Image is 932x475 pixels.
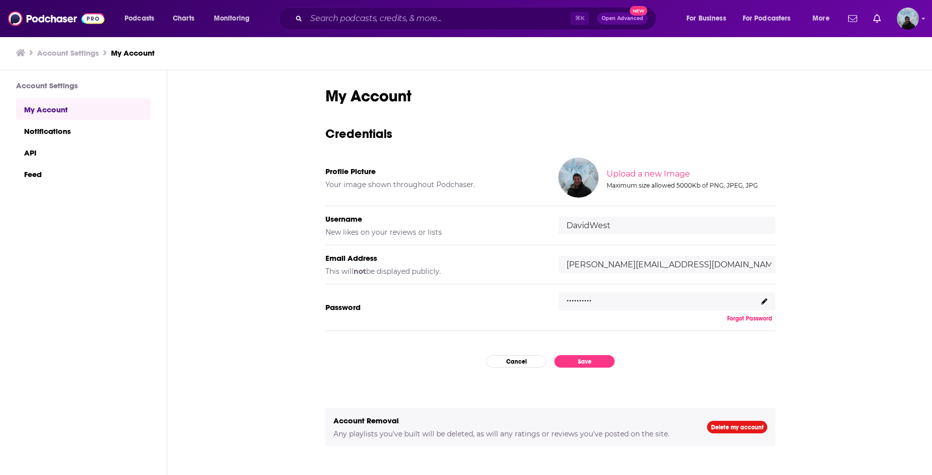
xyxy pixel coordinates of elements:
[724,314,775,323] button: Forgot Password
[325,302,542,312] h5: Password
[844,10,861,27] a: Show notifications dropdown
[111,48,155,58] a: My Account
[607,182,773,189] div: Maximum size allowed 5000Kb of PNG, JPEG, JPG
[558,256,775,273] input: email
[8,9,104,28] img: Podchaser - Follow, Share and Rate Podcasts
[805,11,842,27] button: open menu
[288,7,666,30] div: Search podcasts, credits, & more...
[869,10,885,27] a: Show notifications dropdown
[630,6,648,16] span: New
[173,12,194,26] span: Charts
[166,11,200,27] a: Charts
[736,11,805,27] button: open menu
[37,48,99,58] a: Account Settings
[16,120,151,141] a: Notifications
[686,12,726,26] span: For Business
[306,11,570,27] input: Search podcasts, credits, & more...
[354,267,366,276] b: not
[897,8,919,30] span: Logged in as DavidWest
[16,98,151,120] a: My Account
[325,228,542,237] h5: New likes on your reviews or lists
[679,11,739,27] button: open menu
[554,355,615,368] button: Save
[325,253,542,263] h5: Email Address
[125,12,154,26] span: Podcasts
[570,12,589,25] span: ⌘ K
[325,126,775,141] h3: Credentials
[743,12,791,26] span: For Podcasters
[333,416,691,425] h5: Account Removal
[16,163,151,185] a: Feed
[602,16,643,21] span: Open Advanced
[118,11,167,27] button: open menu
[558,157,599,198] img: Your profile image
[707,421,767,433] a: Delete my account
[333,429,691,438] h5: Any playlists you've built will be deleted, as will any ratings or reviews you've posted on the s...
[566,290,592,304] p: ..........
[597,13,648,25] button: Open AdvancedNew
[207,11,263,27] button: open menu
[16,81,151,90] h3: Account Settings
[325,214,542,224] h5: Username
[325,267,542,276] h5: This will be displayed publicly.
[897,8,919,30] button: Show profile menu
[214,12,250,26] span: Monitoring
[325,86,775,106] h1: My Account
[812,12,830,26] span: More
[16,141,151,163] a: API
[897,8,919,30] img: User Profile
[558,217,775,234] input: username
[486,355,546,368] button: Cancel
[325,180,542,189] h5: Your image shown throughout Podchaser.
[325,167,542,176] h5: Profile Picture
